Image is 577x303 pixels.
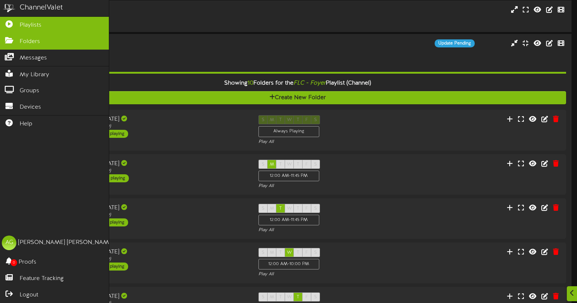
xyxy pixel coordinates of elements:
span: Messages [20,54,47,62]
span: M [270,162,274,167]
i: FLC - Foyer [293,80,326,86]
span: Devices [20,103,41,112]
span: W [287,206,292,211]
span: T [297,206,299,211]
span: T [279,250,282,255]
span: M [270,250,274,255]
div: Landscape ( 16:9 ) [29,47,246,54]
span: S [262,250,264,255]
div: Landscape ( 16:9 ) [79,124,248,130]
span: Feature Tracking [20,275,64,283]
div: Landscape ( 16:9 ) [79,212,248,218]
span: T [297,162,299,167]
div: Play All [258,271,382,277]
span: S [314,250,317,255]
span: Help [20,120,32,128]
div: Landscape ( 16:9 ) [29,14,246,20]
div: # 9090 [29,20,246,26]
div: Always Playing [258,126,319,137]
div: LCA [DATE] [79,204,248,212]
span: 0 [11,259,17,266]
span: S [262,162,264,167]
div: ChannelValet [20,3,63,13]
span: S [262,295,264,300]
span: S [314,162,317,167]
span: T [279,206,282,211]
span: W [287,295,292,300]
div: Showing Folders for the Playlist (Channel) [24,75,572,91]
div: LCA [DATE] [79,248,248,256]
div: Landscape ( 16:9 ) [79,168,248,174]
span: T [297,250,299,255]
div: CC- Foyer [29,6,246,14]
span: T [279,162,282,167]
span: W [287,250,292,255]
div: LCA [DATE] [79,292,248,301]
span: M [270,295,274,300]
div: # 9087 [29,54,246,60]
div: 12:00 AM - 11:45 PM [258,215,319,225]
div: CLC [DATE] [79,115,248,124]
div: [PERSON_NAME] [PERSON_NAME] [18,238,114,247]
span: S [314,206,317,211]
span: Folders [20,38,40,46]
span: S [262,206,264,211]
span: F [305,162,308,167]
div: Landscape ( 16:9 ) [79,256,248,263]
div: AG [2,236,16,250]
span: Proofs [19,258,36,267]
span: Groups [20,87,39,95]
div: Play All [258,139,382,145]
span: T [297,295,299,300]
span: S [314,295,317,300]
span: My Library [20,71,49,79]
div: LCA [DATE] [79,160,248,168]
div: Update Pending [435,39,475,47]
span: W [287,162,292,167]
span: M [270,206,274,211]
span: 10 [248,80,253,86]
span: F [305,295,308,300]
span: F [305,250,308,255]
div: FLC - Foyer [29,39,246,48]
div: 12:00 AM - 10:00 PM [258,259,319,269]
button: Create New Folder [29,91,566,105]
div: 12:00 AM - 11:45 PM [258,171,319,181]
span: Logout [20,291,38,299]
span: F [305,206,308,211]
span: T [279,295,282,300]
div: Play All [258,227,382,233]
span: Playlists [20,21,42,30]
div: Play All [258,183,382,189]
